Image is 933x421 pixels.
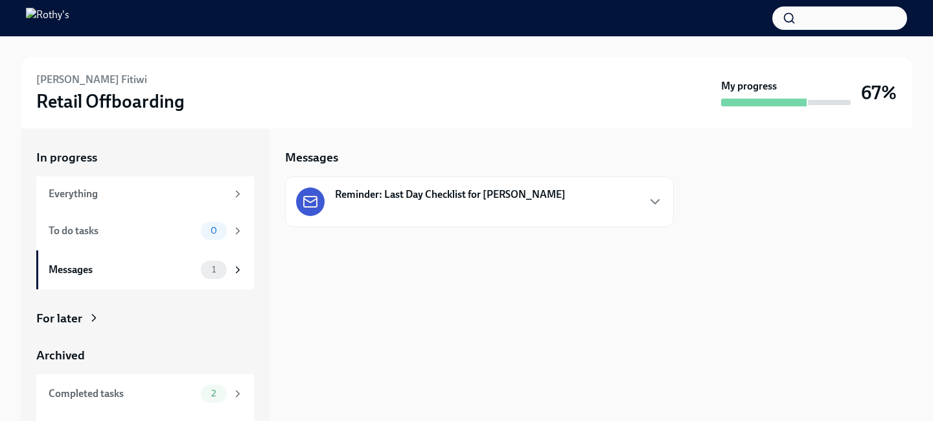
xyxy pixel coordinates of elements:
[36,250,254,289] a: Messages1
[861,81,897,104] h3: 67%
[36,347,254,364] a: Archived
[203,389,224,398] span: 2
[49,224,196,238] div: To do tasks
[285,149,338,166] h5: Messages
[36,90,185,113] h3: Retail Offboarding
[721,79,777,93] strong: My progress
[36,73,147,87] h6: [PERSON_NAME] Fitiwi
[36,176,254,211] a: Everything
[26,8,69,29] img: Rothy's
[49,263,196,277] div: Messages
[36,374,254,413] a: Completed tasks2
[204,265,224,274] span: 1
[335,187,566,202] strong: Reminder: Last Day Checklist for [PERSON_NAME]
[203,226,225,235] span: 0
[49,387,196,401] div: Completed tasks
[36,211,254,250] a: To do tasks0
[36,310,82,327] div: For later
[36,310,254,327] a: For later
[36,149,254,166] a: In progress
[49,187,227,201] div: Everything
